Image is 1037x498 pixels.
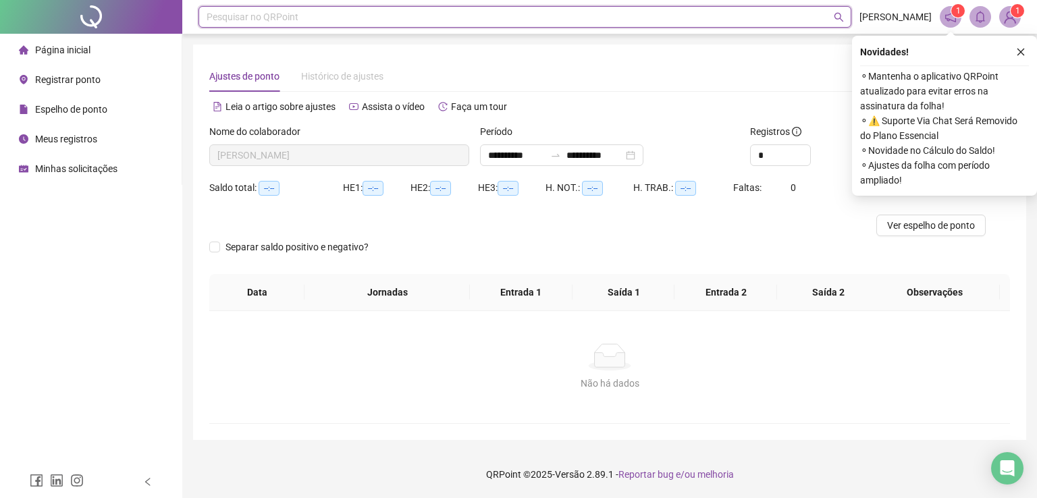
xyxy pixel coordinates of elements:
[951,4,965,18] sup: 1
[19,164,28,173] span: schedule
[35,74,101,85] span: Registrar ponto
[225,101,336,112] span: Leia o artigo sobre ajustes
[945,11,957,23] span: notification
[209,274,304,311] th: Data
[19,75,28,84] span: environment
[550,150,561,161] span: swap-right
[30,474,43,487] span: facebook
[363,181,383,196] span: --:--
[19,134,28,144] span: clock-circle
[19,105,28,114] span: file
[674,274,777,311] th: Entrada 2
[451,101,507,112] span: Faça um tour
[633,180,733,196] div: H. TRAB.:
[1016,47,1026,57] span: close
[675,181,696,196] span: --:--
[209,71,280,82] span: Ajustes de ponto
[209,180,343,196] div: Saldo total:
[349,102,358,111] span: youtube
[860,158,1029,188] span: ⚬ Ajustes da folha com período ampliado!
[362,101,425,112] span: Assista o vídeo
[582,181,603,196] span: --:--
[792,127,801,136] span: info-circle
[880,285,989,300] span: Observações
[991,452,1023,485] div: Open Intercom Messenger
[213,102,222,111] span: file-text
[956,6,961,16] span: 1
[343,180,410,196] div: HE 1:
[498,181,518,196] span: --:--
[777,274,880,311] th: Saída 2
[860,113,1029,143] span: ⚬ ⚠️ Suporte Via Chat Será Removido do Plano Essencial
[209,124,309,139] label: Nome do colaborador
[19,45,28,55] span: home
[259,181,280,196] span: --:--
[791,182,796,193] span: 0
[876,215,986,236] button: Ver espelho de ponto
[438,102,448,111] span: history
[143,477,153,487] span: left
[1000,7,1020,27] img: 90498
[573,274,675,311] th: Saída 1
[225,376,994,391] div: Não há dados
[220,240,374,254] span: Separar saldo positivo e negativo?
[546,180,633,196] div: H. NOT.:
[860,45,909,59] span: Novidades !
[974,11,986,23] span: bell
[217,145,461,165] span: FELIPE SOUSA DA SILVA
[304,274,469,311] th: Jornadas
[301,71,383,82] span: Histórico de ajustes
[478,180,546,196] div: HE 3:
[750,124,801,139] span: Registros
[470,274,573,311] th: Entrada 1
[50,474,63,487] span: linkedin
[870,274,1000,311] th: Observações
[860,143,1029,158] span: ⚬ Novidade no Cálculo do Saldo!
[834,12,844,22] span: search
[859,9,932,24] span: [PERSON_NAME]
[35,104,107,115] span: Espelho de ponto
[887,218,975,233] span: Ver espelho de ponto
[70,474,84,487] span: instagram
[618,469,734,480] span: Reportar bug e/ou melhoria
[182,451,1037,498] footer: QRPoint © 2025 - 2.89.1 -
[1015,6,1020,16] span: 1
[35,163,117,174] span: Minhas solicitações
[410,180,478,196] div: HE 2:
[35,134,97,144] span: Meus registros
[733,182,764,193] span: Faltas:
[555,469,585,480] span: Versão
[430,181,451,196] span: --:--
[480,124,521,139] label: Período
[35,45,90,55] span: Página inicial
[1011,4,1024,18] sup: Atualize o seu contato no menu Meus Dados
[860,69,1029,113] span: ⚬ Mantenha o aplicativo QRPoint atualizado para evitar erros na assinatura da folha!
[550,150,561,161] span: to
